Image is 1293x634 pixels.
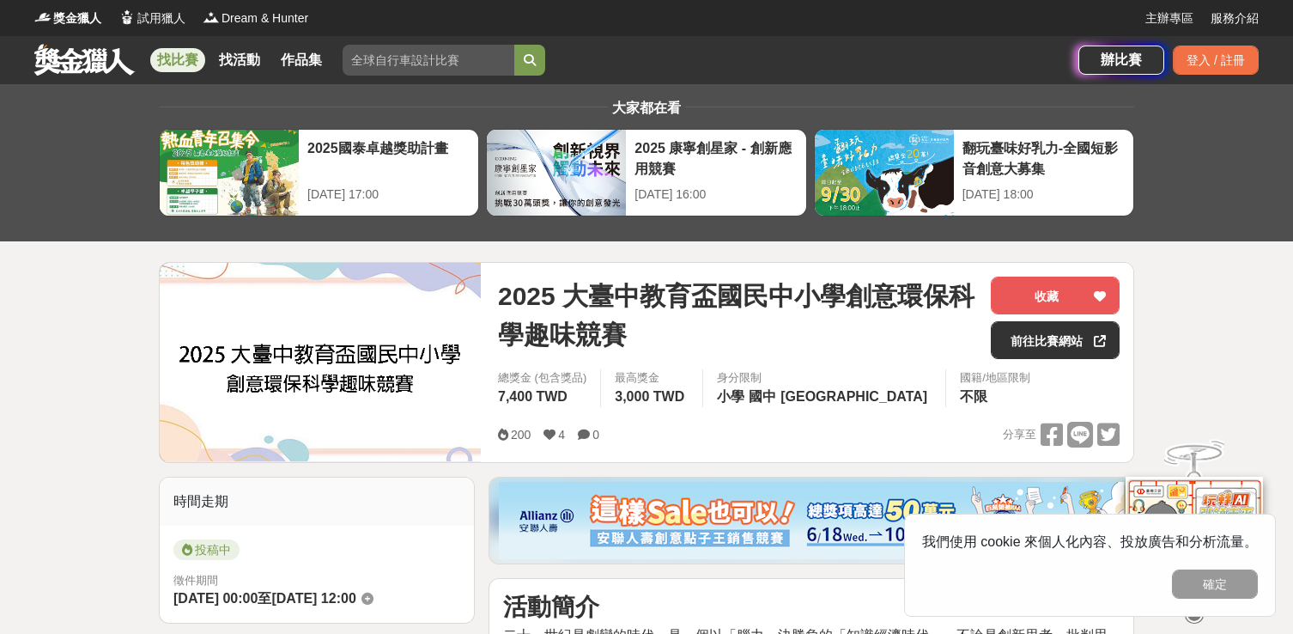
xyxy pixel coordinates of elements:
input: 全球自行車設計比賽 [343,45,514,76]
a: 找比賽 [150,48,205,72]
span: Dream & Hunter [222,9,308,27]
span: 分享至 [1003,422,1036,448]
a: LogoDream & Hunter [203,9,308,27]
span: 不限 [960,389,987,404]
div: 2025國泰卓越獎助計畫 [307,138,470,177]
a: 2025 康寧創星家 - 創新應用競賽[DATE] 16:00 [486,129,806,216]
span: 7,400 TWD [498,389,568,404]
span: 獎金獵人 [53,9,101,27]
a: 服務介紹 [1211,9,1259,27]
div: 登入 / 註冊 [1173,46,1259,75]
span: [DATE] 00:00 [173,591,258,606]
div: [DATE] 16:00 [634,186,797,204]
span: 200 [511,428,531,442]
span: 投稿中 [173,540,240,560]
button: 確定 [1172,570,1258,599]
strong: 活動簡介 [503,594,599,620]
div: 2025 康寧創星家 - 創新應用競賽 [634,138,797,177]
span: 至 [258,591,271,606]
span: [DATE] 12:00 [271,591,355,606]
a: Logo試用獵人 [118,9,185,27]
a: Logo獎金獵人 [34,9,101,27]
a: 主辦專區 [1145,9,1193,27]
div: 身分限制 [717,369,932,387]
a: 2025國泰卓越獎助計畫[DATE] 17:00 [159,129,479,216]
span: 最高獎金 [615,369,689,387]
span: 徵件期間 [173,574,218,587]
img: Logo [203,9,220,26]
span: 4 [558,428,565,442]
span: 2025 大臺中教育盃國民中小學創意環保科學趣味競賽 [498,277,977,354]
img: Cover Image [160,263,481,461]
a: 作品集 [274,48,329,72]
div: 國籍/地區限制 [960,369,1030,387]
img: d2146d9a-e6f6-4337-9592-8cefde37ba6b.png [1126,466,1263,581]
div: 時間走期 [160,478,474,526]
span: 大家都在看 [608,101,685,115]
div: 翻玩臺味好乳力-全國短影音創意大募集 [962,138,1125,177]
span: 我們使用 cookie 來個人化內容、投放廣告和分析流量。 [922,534,1258,549]
a: 辦比賽 [1078,46,1164,75]
span: 國中 [749,389,776,404]
span: 試用獵人 [137,9,185,27]
img: dcc59076-91c0-4acb-9c6b-a1d413182f46.png [499,482,1124,559]
div: [DATE] 17:00 [307,186,470,204]
span: 小學 [717,389,744,404]
span: 總獎金 (包含獎品) [498,369,586,387]
div: [DATE] 18:00 [962,186,1125,204]
img: Logo [34,9,52,26]
span: 3,000 TWD [615,389,684,404]
a: 翻玩臺味好乳力-全國短影音創意大募集[DATE] 18:00 [814,129,1134,216]
a: 找活動 [212,48,267,72]
span: [GEOGRAPHIC_DATA] [780,389,927,404]
span: 0 [592,428,599,442]
a: 前往比賽網站 [991,321,1120,359]
img: Logo [118,9,136,26]
button: 收藏 [991,277,1120,314]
